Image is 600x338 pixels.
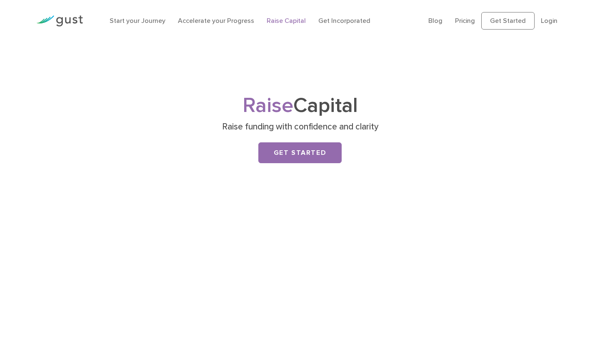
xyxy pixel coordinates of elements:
p: Raise funding with confidence and clarity [139,121,462,133]
a: Raise Capital [267,17,306,25]
h1: Capital [135,96,465,115]
span: Raise [242,93,293,118]
a: Get Incorporated [318,17,370,25]
a: Blog [428,17,442,25]
a: Pricing [455,17,475,25]
a: Accelerate your Progress [178,17,254,25]
a: Get Started [258,142,342,163]
a: Get Started [481,12,535,30]
a: Start your Journey [110,17,165,25]
a: Login [541,17,557,25]
img: Gust Logo [36,15,83,27]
